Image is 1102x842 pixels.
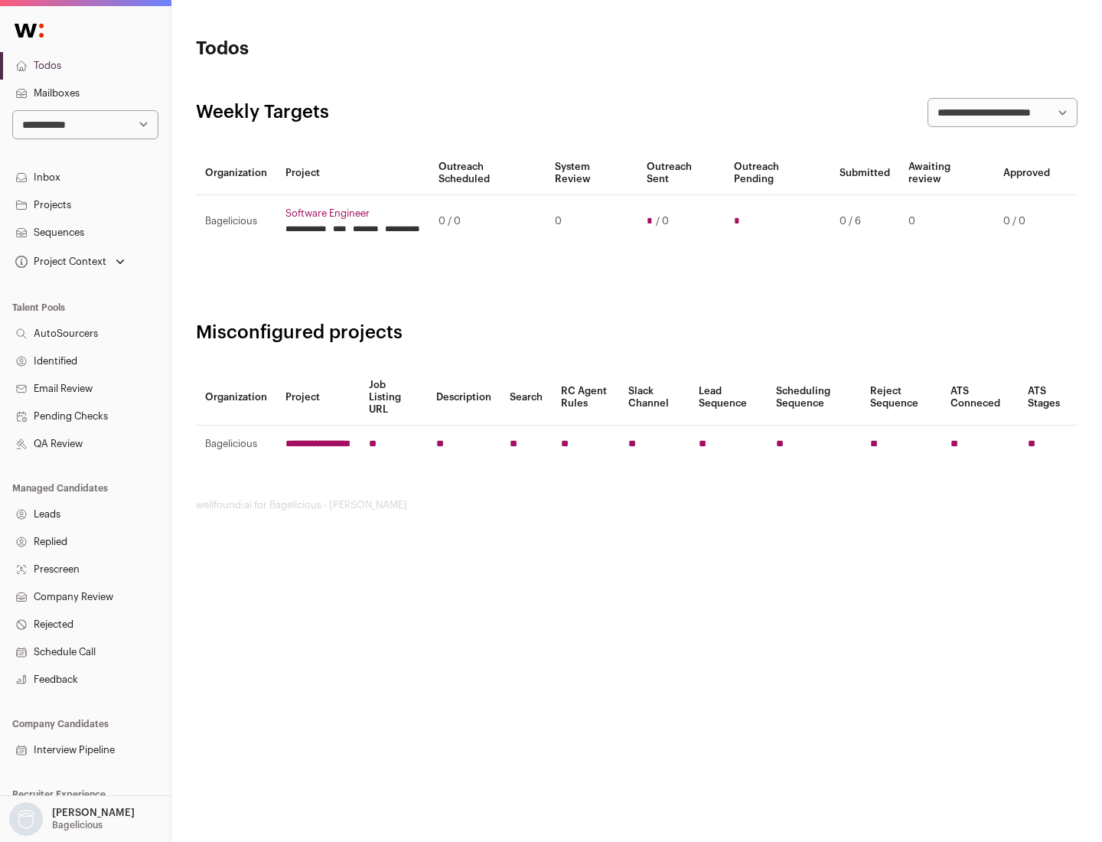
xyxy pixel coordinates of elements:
h2: Misconfigured projects [196,321,1078,345]
td: 0 / 0 [994,195,1059,248]
img: nopic.png [9,802,43,836]
th: Awaiting review [899,152,994,195]
th: Outreach Pending [725,152,830,195]
th: Outreach Scheduled [429,152,546,195]
p: Bagelicious [52,819,103,831]
td: Bagelicious [196,426,276,463]
th: Reject Sequence [861,370,942,426]
th: ATS Stages [1019,370,1078,426]
td: 0 [546,195,637,248]
th: Slack Channel [619,370,690,426]
button: Open dropdown [6,802,138,836]
th: Scheduling Sequence [767,370,861,426]
img: Wellfound [6,15,52,46]
p: [PERSON_NAME] [52,807,135,819]
th: Submitted [830,152,899,195]
th: Job Listing URL [360,370,427,426]
td: 0 / 0 [429,195,546,248]
h2: Weekly Targets [196,100,329,125]
span: / 0 [656,215,669,227]
th: Project [276,370,360,426]
th: Project [276,152,429,195]
th: Description [427,370,500,426]
th: Organization [196,152,276,195]
footer: wellfound:ai for Bagelicious - [PERSON_NAME] [196,499,1078,511]
th: RC Agent Rules [552,370,618,426]
td: 0 / 6 [830,195,899,248]
div: Project Context [12,256,106,268]
th: Lead Sequence [690,370,767,426]
th: ATS Conneced [941,370,1018,426]
h1: Todos [196,37,490,61]
td: 0 [899,195,994,248]
th: Outreach Sent [637,152,725,195]
th: Organization [196,370,276,426]
th: Search [500,370,552,426]
td: Bagelicious [196,195,276,248]
a: Software Engineer [285,207,420,220]
th: Approved [994,152,1059,195]
button: Open dropdown [12,251,128,273]
th: System Review [546,152,637,195]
